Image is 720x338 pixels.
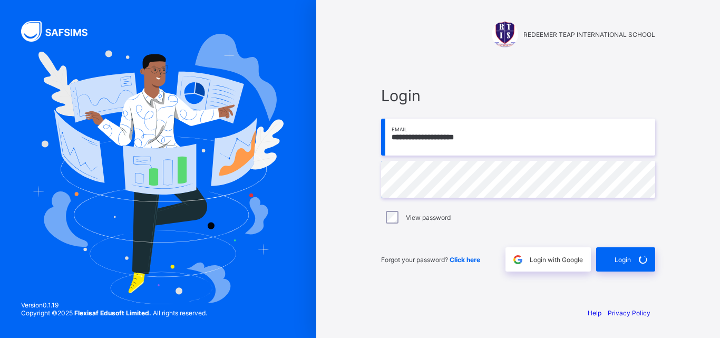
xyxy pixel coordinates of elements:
img: google.396cfc9801f0270233282035f929180a.svg [512,254,524,266]
a: Privacy Policy [608,309,650,317]
span: Forgot your password? [381,256,480,264]
span: Version 0.1.19 [21,301,207,309]
label: View password [406,214,451,221]
span: Copyright © 2025 All rights reserved. [21,309,207,317]
a: Click here [450,256,480,264]
img: SAFSIMS Logo [21,21,100,42]
span: Login [615,256,631,264]
span: Login with Google [530,256,583,264]
span: Login [381,86,655,105]
img: Hero Image [33,34,284,304]
span: REDEEMER TEAP INTERNATIONAL SCHOOL [523,31,655,38]
a: Help [588,309,601,317]
strong: Flexisaf Edusoft Limited. [74,309,151,317]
